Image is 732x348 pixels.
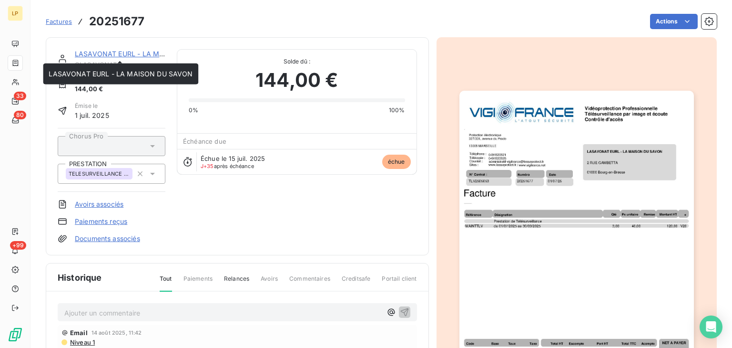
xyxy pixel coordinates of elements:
span: après échéance [201,163,254,169]
span: Portail client [382,274,417,291]
span: Tout [160,274,172,292]
span: échue [382,155,411,169]
span: Solde dû : [189,57,405,66]
span: Email [70,329,88,337]
span: 14 août 2025, 11:42 [91,330,142,336]
span: Avoirs [261,274,278,291]
a: Avoirs associés [75,200,123,209]
div: Open Intercom Messenger [700,316,722,338]
a: Documents associés [75,234,140,243]
span: Factures [46,18,72,25]
span: 144,00 € [75,84,114,94]
span: +99 [10,241,26,250]
a: LASAVONAT EURL - LA MAISON DU SAVON [75,50,219,58]
button: Actions [650,14,698,29]
a: Paiements reçus [75,217,127,226]
span: Échéance due [183,137,226,145]
span: 100% [389,106,405,115]
span: 144,00 € [255,66,338,95]
span: Niveau 1 [69,338,95,346]
span: Émise le [75,102,109,110]
img: Logo LeanPay [8,327,23,342]
a: 80 [8,113,22,128]
span: 1 juil. 2025 [75,110,109,120]
span: 0% [189,106,198,115]
span: Relances [224,274,249,291]
span: TELESURVEILLANCE TRIMESTRIELLE [69,171,130,177]
span: 80 [14,111,26,119]
div: LP [8,6,23,21]
span: Paiements [183,274,213,291]
span: Commentaires [289,274,330,291]
a: Factures [46,17,72,26]
span: Échue le 15 juil. 2025 [201,155,265,162]
h3: 20251677 [89,13,144,30]
span: J+35 [201,163,214,169]
a: 33 [8,94,22,109]
span: Historique [58,271,102,284]
span: Creditsafe [342,274,371,291]
span: 33 [14,92,26,100]
span: LASAVONAT EURL - LA MAISON DU SAVON [49,70,193,78]
span: CLASAVONAT [75,61,165,68]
